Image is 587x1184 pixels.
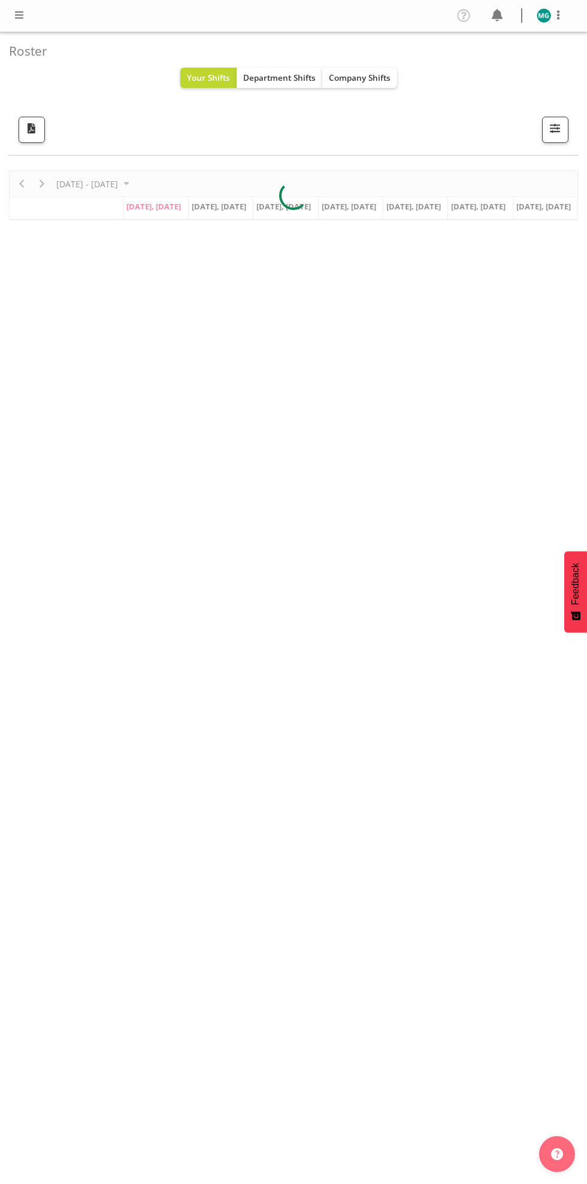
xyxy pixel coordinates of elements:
button: Download a PDF of the roster according to the set date range. [19,117,45,143]
button: Department Shifts [237,68,322,88]
img: min-guo11569.jpg [537,8,551,23]
button: Company Shifts [322,68,397,88]
button: Filter Shifts [542,117,568,143]
h4: Roster [9,44,568,58]
button: Feedback - Show survey [564,551,587,632]
span: Department Shifts [243,72,316,83]
img: help-xxl-2.png [551,1148,563,1160]
button: Your Shifts [180,68,237,88]
span: Your Shifts [187,72,230,83]
span: Company Shifts [329,72,391,83]
span: Feedback [570,563,581,605]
